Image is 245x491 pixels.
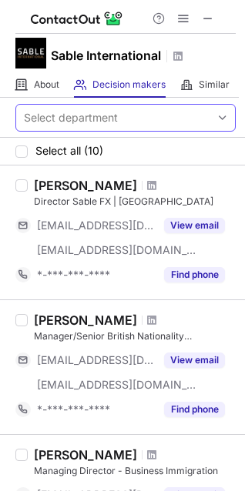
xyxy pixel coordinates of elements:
[34,312,137,328] div: [PERSON_NAME]
[24,110,118,125] div: Select department
[31,9,123,28] img: ContactOut v5.3.10
[34,178,137,193] div: [PERSON_NAME]
[37,219,155,232] span: [EMAIL_ADDRESS][DOMAIN_NAME]
[51,46,161,65] h1: Sable International
[34,329,236,343] div: Manager/Senior British Nationality Specialist/Registered OISC Advisor
[37,243,197,257] span: [EMAIL_ADDRESS][DOMAIN_NAME]
[37,378,197,392] span: [EMAIL_ADDRESS][DOMAIN_NAME]
[34,447,137,463] div: [PERSON_NAME]
[92,78,166,91] span: Decision makers
[35,145,103,157] span: Select all (10)
[164,267,225,282] button: Reveal Button
[164,218,225,233] button: Reveal Button
[15,38,46,68] img: 363a34012c071135afbcdbf7c635b63a
[164,402,225,417] button: Reveal Button
[37,353,155,367] span: [EMAIL_ADDRESS][DOMAIN_NAME]
[34,78,59,91] span: About
[34,464,236,478] div: Managing Director - Business Immigration
[199,78,230,91] span: Similar
[164,352,225,368] button: Reveal Button
[34,195,236,209] div: Director Sable FX | [GEOGRAPHIC_DATA]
